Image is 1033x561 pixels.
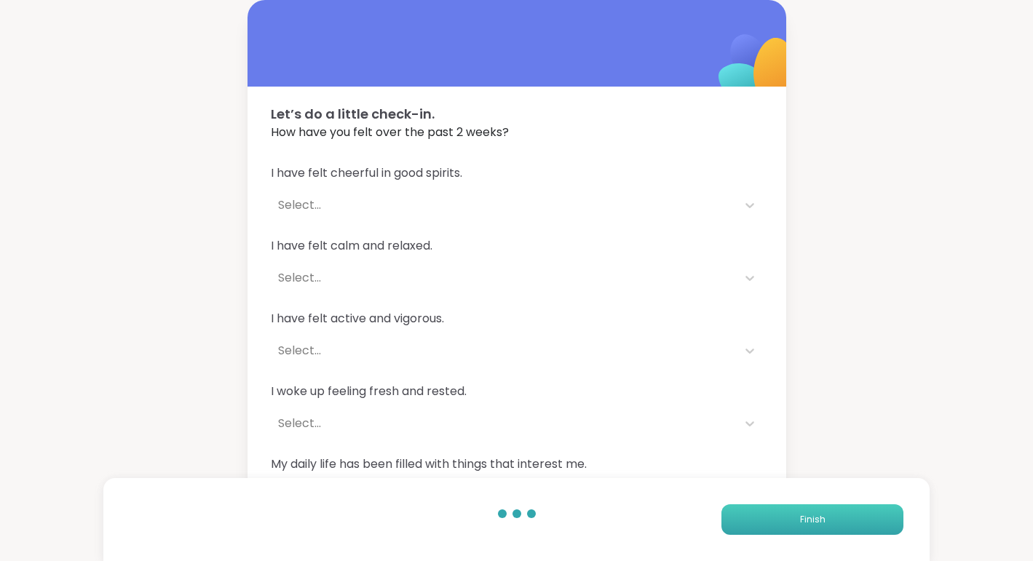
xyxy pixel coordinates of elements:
[278,342,729,359] div: Select...
[271,383,763,400] span: I woke up feeling fresh and rested.
[271,455,763,473] span: My daily life has been filled with things that interest me.
[800,513,826,526] span: Finish
[278,196,729,214] div: Select...
[278,269,729,287] div: Select...
[278,415,729,432] div: Select...
[271,104,763,124] span: Let’s do a little check-in.
[721,504,903,535] button: Finish
[271,164,763,182] span: I have felt cheerful in good spirits.
[271,124,763,141] span: How have you felt over the past 2 weeks?
[271,237,763,255] span: I have felt calm and relaxed.
[271,310,763,327] span: I have felt active and vigorous.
